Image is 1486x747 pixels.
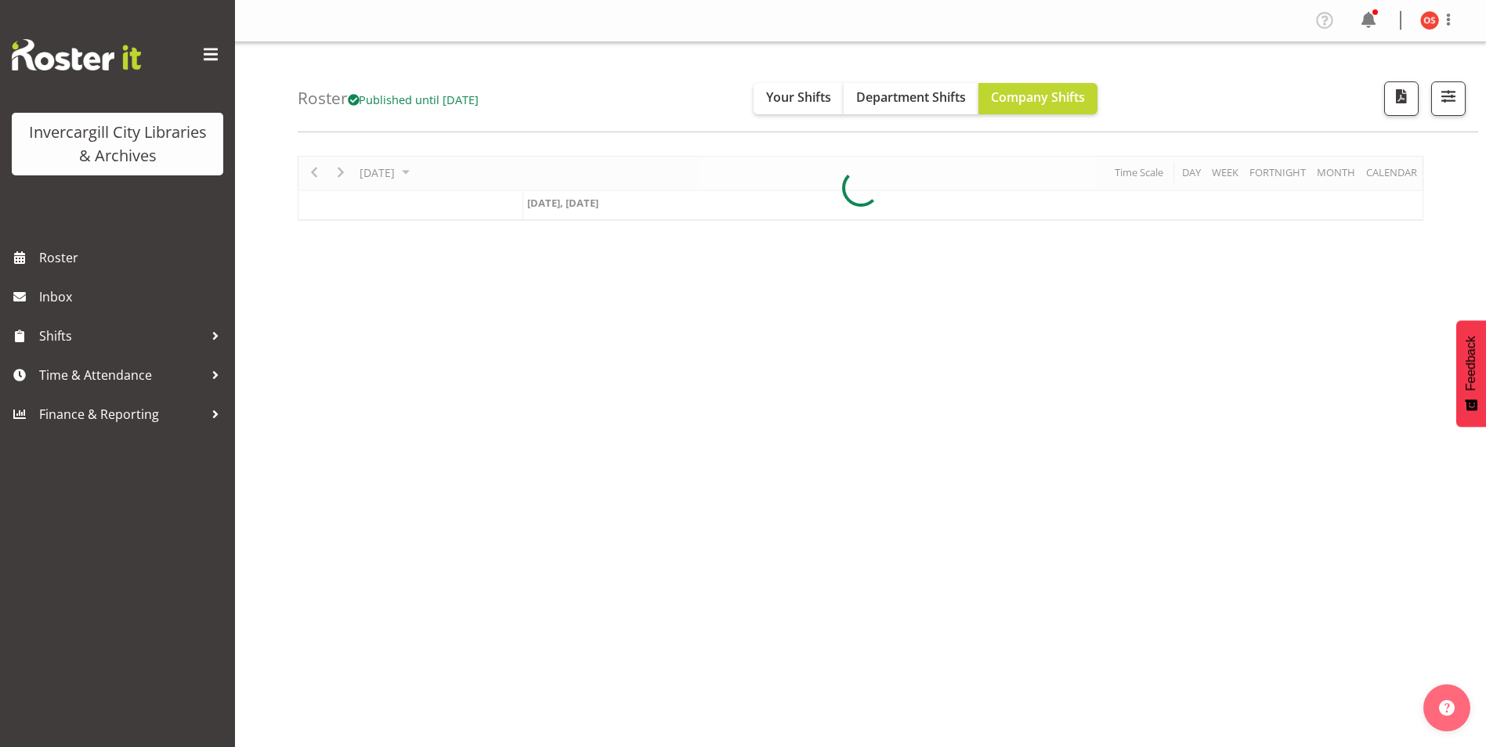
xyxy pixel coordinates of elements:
span: Roster [39,246,227,269]
span: Feedback [1464,336,1478,391]
button: Download a PDF of the roster for the current day [1384,81,1419,116]
button: Department Shifts [844,83,978,114]
span: Inbox [39,285,227,309]
span: Shifts [39,324,204,348]
span: Company Shifts [991,88,1085,106]
button: Your Shifts [754,83,844,114]
div: Invercargill City Libraries & Archives [27,121,208,168]
button: Filter Shifts [1431,81,1466,116]
span: Finance & Reporting [39,402,204,426]
img: help-xxl-2.png [1439,700,1455,716]
img: Rosterit website logo [12,39,141,70]
button: Feedback - Show survey [1456,320,1486,427]
span: Published until [DATE] [348,92,479,107]
span: Time & Attendance [39,363,204,387]
button: Company Shifts [978,83,1097,114]
img: olivia-stanley11956.jpg [1420,11,1439,30]
span: Your Shifts [766,88,831,106]
span: Department Shifts [856,88,966,106]
h4: Roster [298,89,479,107]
